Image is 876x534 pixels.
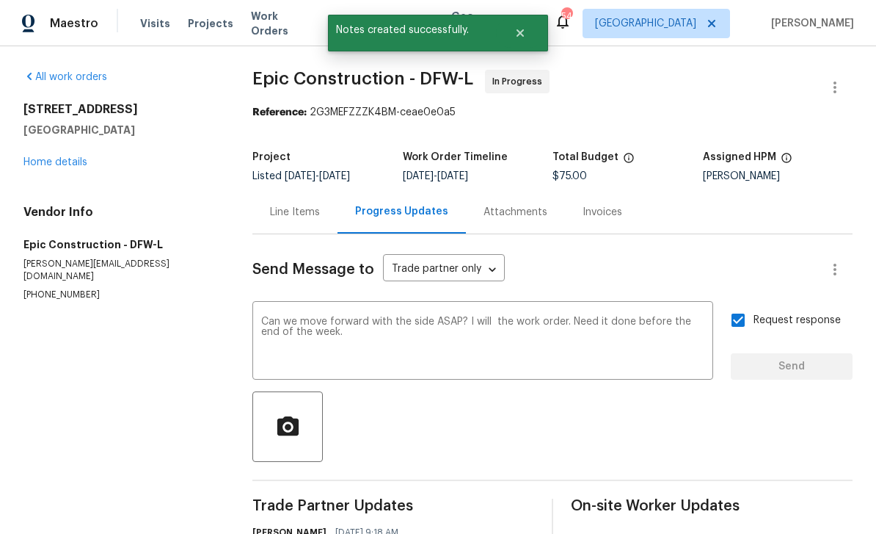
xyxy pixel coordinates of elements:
[583,205,622,220] div: Invoices
[23,289,217,301] p: [PHONE_NUMBER]
[23,102,217,117] h2: [STREET_ADDRESS]
[765,16,854,31] span: [PERSON_NAME]
[319,171,350,181] span: [DATE]
[403,152,508,162] h5: Work Order Timeline
[552,171,587,181] span: $75.00
[285,171,350,181] span: -
[781,152,792,171] span: The hpm assigned to this work order.
[252,70,473,87] span: Epic Construction - DFW-L
[492,74,548,89] span: In Progress
[623,152,635,171] span: The total cost of line items that have been proposed by Opendoor. This sum includes line items th...
[252,152,291,162] h5: Project
[252,171,350,181] span: Listed
[703,171,853,181] div: [PERSON_NAME]
[451,9,536,38] span: Geo Assignments
[753,313,841,328] span: Request response
[328,15,496,46] span: Notes created successfully.
[23,205,217,220] h4: Vendor Info
[188,16,233,31] span: Projects
[23,237,217,252] h5: Epic Construction - DFW-L
[355,204,448,219] div: Progress Updates
[50,16,98,31] span: Maestro
[23,123,217,137] h5: [GEOGRAPHIC_DATA]
[437,171,468,181] span: [DATE]
[403,171,468,181] span: -
[23,72,107,82] a: All work orders
[561,9,572,24] div: 54
[23,258,217,283] p: [PERSON_NAME][EMAIL_ADDRESS][DOMAIN_NAME]
[270,205,320,220] div: Line Items
[252,107,307,118] b: Reference:
[595,16,696,31] span: [GEOGRAPHIC_DATA]
[252,105,853,120] div: 2G3MEFZZZK4BM-ceae0e0a5
[383,258,505,282] div: Trade partner only
[403,171,434,181] span: [DATE]
[496,18,544,48] button: Close
[140,16,170,31] span: Visits
[252,262,374,277] span: Send Message to
[483,205,547,220] div: Attachments
[251,9,310,38] span: Work Orders
[552,152,618,162] h5: Total Budget
[703,152,776,162] h5: Assigned HPM
[23,157,87,167] a: Home details
[571,499,853,513] span: On-site Worker Updates
[252,499,534,513] span: Trade Partner Updates
[285,171,315,181] span: [DATE]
